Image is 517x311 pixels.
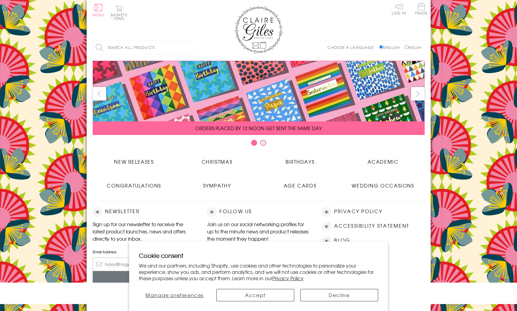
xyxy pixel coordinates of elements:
[93,87,106,101] button: prev
[93,258,195,271] input: harry@hogwarts.edu
[207,207,310,216] h2: Follow Us
[145,291,204,299] span: Manage preferences
[368,158,399,165] span: Academic
[93,153,176,165] a: New Releases
[93,271,195,285] input: Subscribe
[259,153,342,165] a: Birthdays
[107,182,161,189] span: Congratulations
[284,182,316,189] span: Age Cards
[93,4,104,17] button: Menu
[114,158,154,165] span: New Releases
[334,236,350,245] a: Blog
[260,140,266,146] button: Carousel Page 2
[300,289,378,301] button: Decline
[272,274,304,282] a: Privacy Policy
[251,140,257,146] button: Carousel Page 1 (Current Slide)
[192,41,198,54] input: Search
[404,45,408,49] input: Welsh
[352,182,414,189] span: Wedding Occasions
[342,153,425,165] a: Academic
[93,41,198,54] input: Search all products
[334,222,409,230] a: Accessibility Statement
[392,3,406,15] a: Log In
[404,45,422,50] label: Welsh
[379,45,403,50] label: English
[411,87,425,101] button: next
[111,5,127,20] button: Basket0 items
[216,289,294,301] button: Accept
[93,12,104,18] span: Menu
[259,177,342,189] a: Age Cards
[415,3,428,16] a: Trade
[195,124,322,132] span: ORDERS PLACED BY 12 NOON GET SENT THE SAME DAY
[93,249,195,255] label: Email Address
[207,220,310,242] p: Join us on our social networking profiles for up to the minute news and product releases the mome...
[93,139,425,149] div: Carousel Pagination
[379,45,383,49] input: English
[286,158,314,165] span: Birthdays
[139,289,210,301] button: Manage preferences
[334,207,382,216] a: Privacy Policy
[176,153,259,165] a: Christmas
[415,3,428,15] span: Trade
[202,158,232,165] span: Christmas
[203,182,231,189] span: Sympathy
[235,6,283,54] img: Claire Giles Greetings Cards
[327,45,378,50] p: Choose a language:
[139,251,378,260] h2: Cookie consent
[93,207,195,216] h2: Newsletter
[93,220,195,242] p: Sign up for our newsletter to receive the latest product launches, news and offers directly to yo...
[176,177,259,189] a: Sympathy
[113,12,127,21] span: 0 items
[342,177,425,189] a: Wedding Occasions
[93,177,176,189] a: Congratulations
[139,262,378,281] p: We and our partners, including Shopify, use cookies and other technologies to personalize your ex...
